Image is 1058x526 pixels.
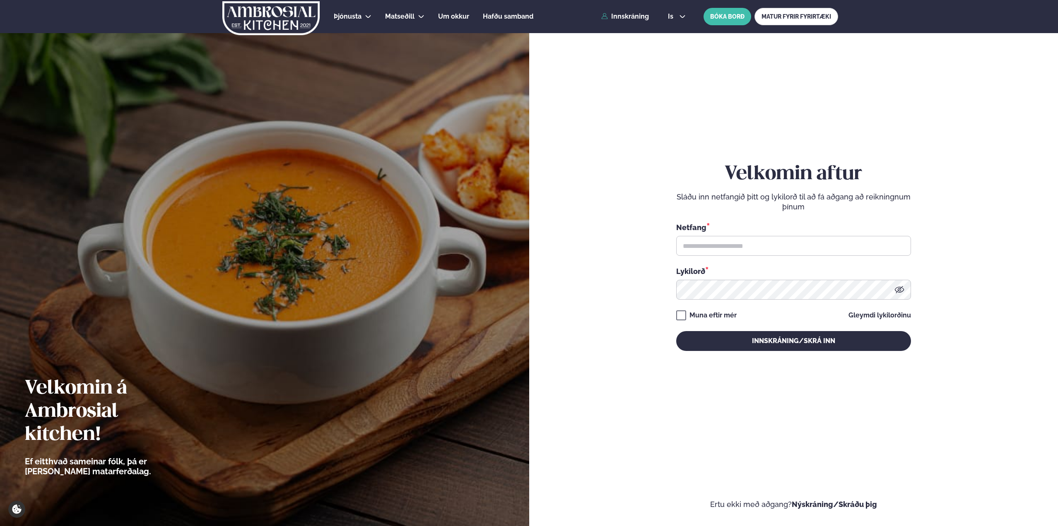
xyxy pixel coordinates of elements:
[754,8,838,25] a: MATUR FYRIR FYRIRTÆKI
[334,12,362,20] span: Þjónusta
[483,12,533,22] a: Hafðu samband
[222,1,321,35] img: logo
[676,331,911,351] button: Innskráning/Skrá inn
[385,12,415,22] a: Matseðill
[704,8,751,25] button: BÓKA BORÐ
[554,500,1034,509] p: Ertu ekki með aðgang?
[676,266,911,276] div: Lykilorð
[601,13,649,20] a: Innskráning
[438,12,469,22] a: Um okkur
[8,501,25,518] a: Cookie settings
[334,12,362,22] a: Þjónusta
[676,192,911,212] p: Sláðu inn netfangið þitt og lykilorð til að fá aðgang að reikningnum þínum
[676,222,911,233] div: Netfang
[483,12,533,20] span: Hafðu samband
[792,500,877,509] a: Nýskráning/Skráðu þig
[385,12,415,20] span: Matseðill
[25,377,197,447] h2: Velkomin á Ambrosial kitchen!
[661,13,692,20] button: is
[848,312,911,319] a: Gleymdi lykilorðinu
[438,12,469,20] span: Um okkur
[668,13,676,20] span: is
[25,456,197,476] p: Ef eitthvað sameinar fólk, þá er [PERSON_NAME] matarferðalag.
[676,163,911,186] h2: Velkomin aftur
